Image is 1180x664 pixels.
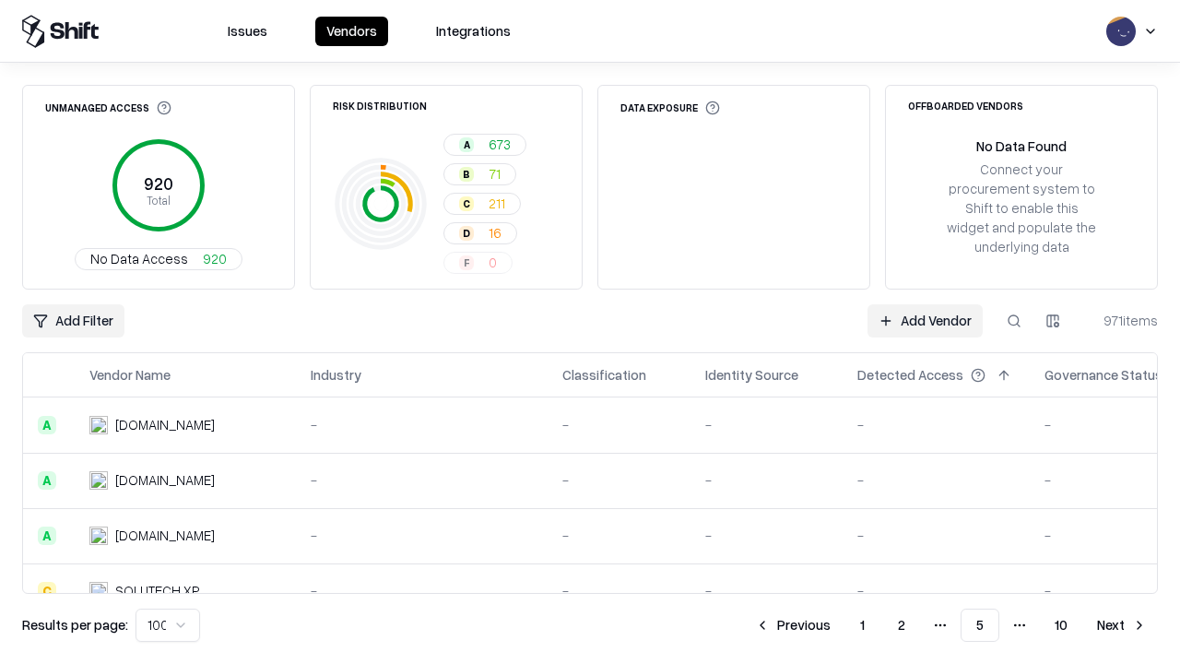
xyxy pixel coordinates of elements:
[45,101,171,115] div: Unmanaged Access
[311,365,361,385] div: Industry
[562,470,676,490] div: -
[311,470,533,490] div: -
[1086,609,1158,642] button: Next
[945,160,1098,257] div: Connect your procurement system to Shift to enable this widget and populate the underlying data
[705,526,828,545] div: -
[976,136,1067,156] div: No Data Found
[22,615,128,634] p: Results per page:
[443,222,517,244] button: D16
[89,365,171,385] div: Vendor Name
[705,365,798,385] div: Identity Source
[38,527,56,545] div: A
[857,470,1015,490] div: -
[1084,311,1158,330] div: 971 items
[459,196,474,211] div: C
[744,609,1158,642] nav: pagination
[333,101,427,111] div: Risk Distribution
[620,101,720,115] div: Data Exposure
[144,173,173,194] tspan: 920
[75,248,242,270] button: No Data Access920
[705,415,828,434] div: -
[883,609,920,642] button: 2
[562,415,676,434] div: -
[147,193,171,207] tspan: Total
[489,223,501,243] span: 16
[89,582,108,600] img: SOLUTECH XP
[562,365,646,385] div: Classification
[311,526,533,545] div: -
[961,609,999,642] button: 5
[459,137,474,152] div: A
[459,226,474,241] div: D
[115,581,200,600] div: SOLUTECH XP
[489,164,501,184] span: 71
[425,17,522,46] button: Integrations
[115,526,215,545] div: [DOMAIN_NAME]
[443,134,526,156] button: A673
[89,527,108,545] img: impact-xm.com
[89,471,108,490] img: nixonpeabody.com
[203,249,227,268] span: 920
[744,609,842,642] button: Previous
[908,101,1023,111] div: Offboarded Vendors
[489,135,511,154] span: 673
[38,416,56,434] div: A
[311,415,533,434] div: -
[90,249,188,268] span: No Data Access
[1044,365,1162,385] div: Governance Status
[867,304,983,338] a: Add Vendor
[22,304,124,338] button: Add Filter
[705,581,828,600] div: -
[857,526,1015,545] div: -
[315,17,388,46] button: Vendors
[115,415,215,434] div: [DOMAIN_NAME]
[115,470,215,490] div: [DOMAIN_NAME]
[562,526,676,545] div: -
[38,471,56,490] div: A
[311,581,533,600] div: -
[845,609,879,642] button: 1
[857,415,1015,434] div: -
[1040,609,1082,642] button: 10
[443,193,521,215] button: C211
[562,581,676,600] div: -
[459,167,474,182] div: B
[489,194,505,213] span: 211
[217,17,278,46] button: Issues
[443,163,516,185] button: B71
[89,416,108,434] img: officelibations.com
[705,470,828,490] div: -
[38,582,56,600] div: C
[857,365,963,385] div: Detected Access
[857,581,1015,600] div: -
